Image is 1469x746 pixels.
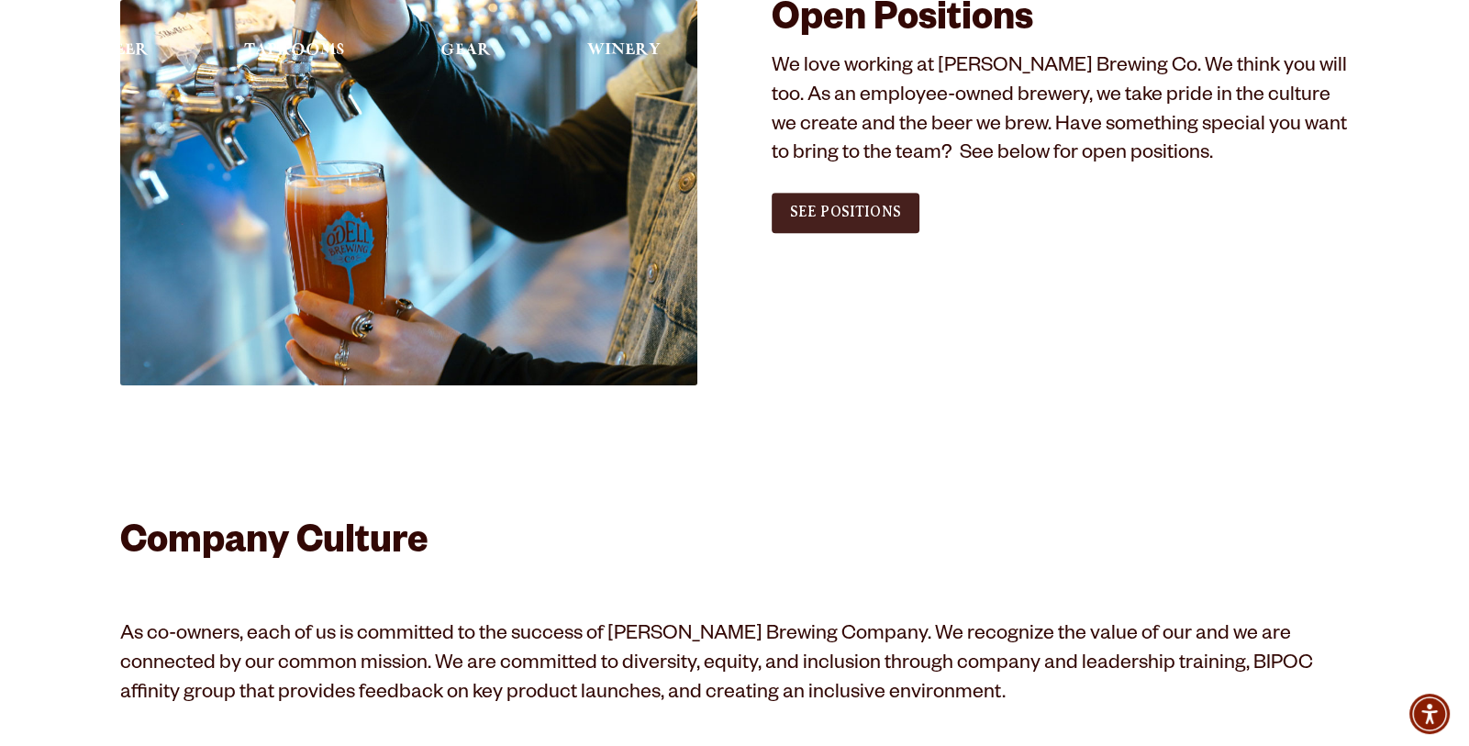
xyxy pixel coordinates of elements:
a: Odell Home [722,11,791,94]
a: Beer Finder [1212,11,1352,94]
a: See Positions [772,193,919,233]
a: Taprooms [232,11,357,94]
span: Winery [587,43,661,58]
span: Impact [1061,43,1129,58]
span: Taprooms [244,43,345,58]
p: We love working at [PERSON_NAME] Brewing Co. We think you will too. As an employee-owned brewery,... [772,54,1350,172]
span: Beer [104,43,149,58]
span: Gear [440,43,491,58]
span: As co-owners, each of us is committed to the success of [PERSON_NAME] Brewing Company. We recogni... [120,625,1313,706]
div: Accessibility Menu [1409,694,1450,734]
a: Winery [575,11,673,94]
a: Impact [1049,11,1141,94]
a: Gear [428,11,503,94]
span: Beer Finder [1224,43,1340,58]
span: See Positions [790,204,901,220]
h2: Company Culture [120,523,1350,567]
span: Our Story [860,43,965,58]
a: Our Story [848,11,977,94]
a: Beer [92,11,161,94]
